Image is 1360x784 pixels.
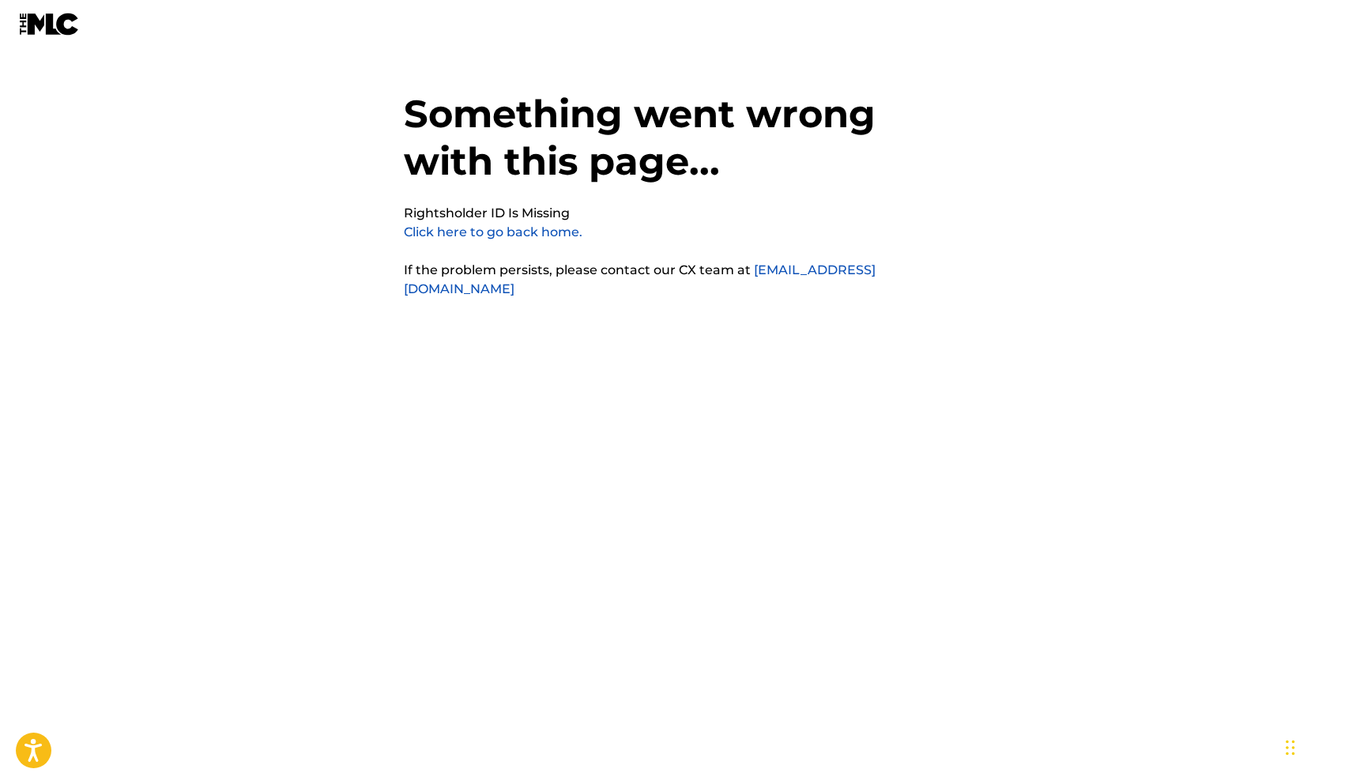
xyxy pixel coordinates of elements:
[404,261,957,299] p: If the problem persists, please contact our CX team at
[404,204,570,223] pre: Rightsholder ID Is Missing
[404,224,582,239] a: Click here to go back home.
[404,90,957,204] h1: Something went wrong with this page...
[1286,724,1295,771] div: Drag
[19,13,80,36] img: MLC Logo
[404,262,876,296] a: [EMAIL_ADDRESS][DOMAIN_NAME]
[1281,708,1360,784] iframe: Chat Widget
